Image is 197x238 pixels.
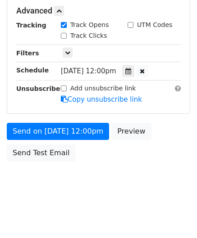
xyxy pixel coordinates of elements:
[70,31,107,40] label: Track Clicks
[70,20,109,30] label: Track Opens
[7,144,75,162] a: Send Test Email
[16,49,39,57] strong: Filters
[111,123,151,140] a: Preview
[70,84,136,93] label: Add unsubscribe link
[16,67,49,74] strong: Schedule
[152,195,197,238] iframe: Chat Widget
[137,20,172,30] label: UTM Codes
[16,6,181,16] h5: Advanced
[16,22,46,29] strong: Tracking
[7,123,109,140] a: Send on [DATE] 12:00pm
[16,85,60,92] strong: Unsubscribe
[61,67,116,75] span: [DATE] 12:00pm
[61,95,142,103] a: Copy unsubscribe link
